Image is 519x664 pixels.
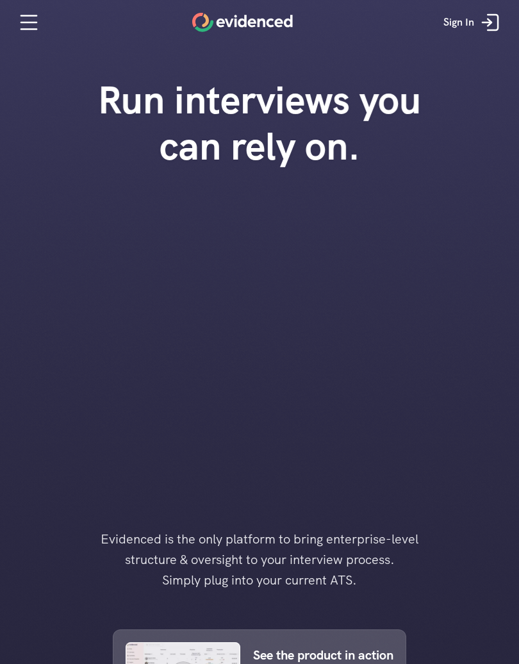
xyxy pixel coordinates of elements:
p: Sign In [443,14,474,31]
h4: Evidenced is the only platform to bring enterprise-level structure & oversight to your interview ... [80,529,439,590]
a: Home [192,13,293,32]
h1: Run interviews you can rely on. [77,77,442,169]
a: Sign In [434,3,513,42]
